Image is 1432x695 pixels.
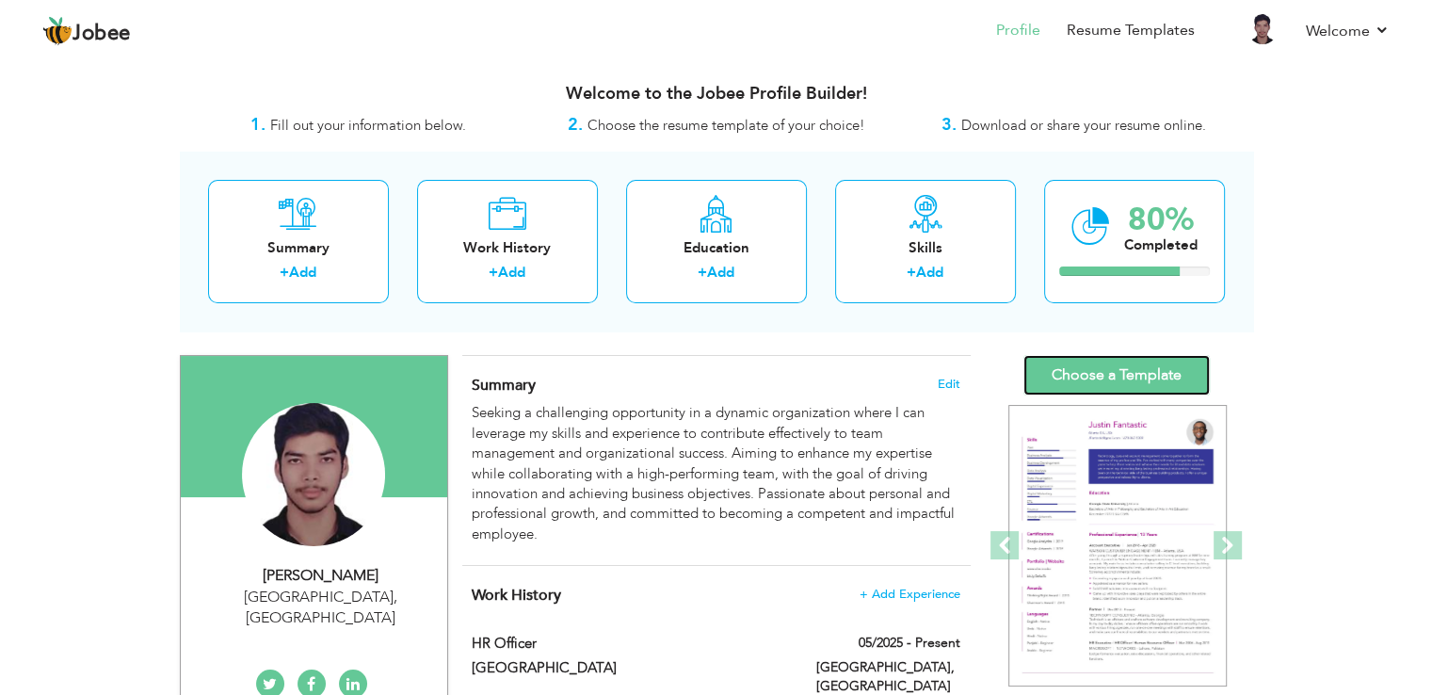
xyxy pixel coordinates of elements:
strong: 1. [250,113,265,137]
label: [GEOGRAPHIC_DATA] [472,658,788,678]
h4: Adding a summary is a quick and easy way to highlight your experience and interests. [472,376,959,395]
h4: This helps to show the companies you have worked for. [472,586,959,605]
div: Summary [223,238,374,258]
a: Add [916,263,943,282]
img: Profile Img [1247,14,1278,44]
div: [PERSON_NAME] [195,565,447,587]
div: Skills [850,238,1001,258]
a: Jobee [42,16,131,46]
a: Choose a Template [1023,355,1210,396]
h3: Welcome to the Jobee Profile Builder! [180,85,1253,104]
span: Work History [472,585,561,606]
a: Add [289,263,316,282]
span: Choose the resume template of your choice! [587,116,865,135]
a: Welcome [1306,20,1390,42]
span: Fill out your information below. [270,116,466,135]
label: + [280,263,289,283]
span: Edit [938,378,960,391]
label: + [907,263,916,283]
label: 05/2025 - Present [859,634,960,653]
div: Seeking a challenging opportunity in a dynamic organization where I can leverage my skills and ex... [472,403,959,544]
span: + Add Experience [860,588,960,601]
div: [GEOGRAPHIC_DATA] [GEOGRAPHIC_DATA] [195,587,447,630]
div: Education [641,238,792,258]
div: 80% [1124,204,1198,235]
span: Jobee [72,24,131,44]
label: + [698,263,707,283]
span: , [394,587,397,607]
img: Muhammad Soban [242,403,385,546]
span: Summary [472,375,536,396]
a: Profile [996,20,1040,41]
div: Completed [1124,235,1198,255]
div: Work History [432,238,583,258]
span: Download or share your resume online. [961,116,1206,135]
a: Add [707,263,734,282]
strong: 2. [568,113,583,137]
label: HR Officer [472,634,788,654]
a: Add [498,263,525,282]
a: Resume Templates [1067,20,1195,41]
strong: 3. [941,113,957,137]
img: jobee.io [42,16,72,46]
label: + [489,263,498,283]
